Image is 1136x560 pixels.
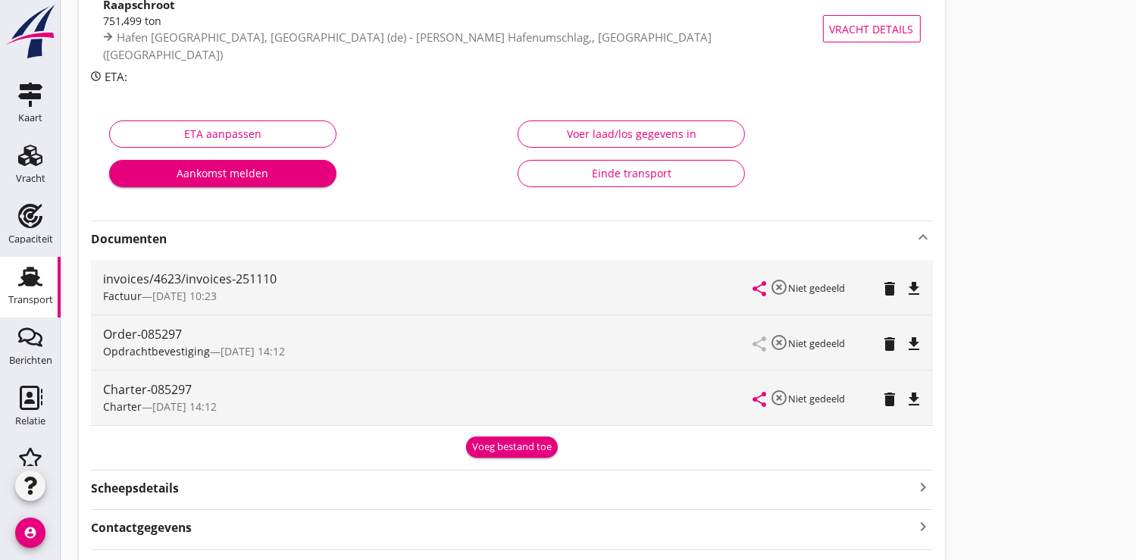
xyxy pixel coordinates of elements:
i: highlight_off [771,333,789,352]
div: — [103,343,754,359]
strong: Scheepsdetails [91,480,179,497]
i: share [751,390,769,408]
span: [DATE] 14:12 [221,344,285,358]
button: Einde transport [518,160,745,187]
div: Order-085297 [103,325,754,343]
small: Niet gedeeld [789,336,846,350]
span: Hafen [GEOGRAPHIC_DATA], [GEOGRAPHIC_DATA] (de) - [PERSON_NAME] Hafenumschlag,, [GEOGRAPHIC_DATA]... [103,30,712,62]
span: [DATE] 10:23 [152,289,217,303]
span: Vracht details [830,21,914,37]
div: Aankomst melden [121,165,324,181]
i: keyboard_arrow_right [915,477,933,497]
div: Capaciteit [8,234,53,244]
i: file_download [906,335,924,353]
i: highlight_off [771,278,789,296]
div: — [103,288,754,304]
small: Niet gedeeld [789,392,846,405]
div: Berichten [9,355,52,365]
div: Voer laad/los gegevens in [530,126,732,142]
i: file_download [906,390,924,408]
button: Aankomst melden [109,160,336,187]
div: Vracht [16,174,45,183]
i: account_circle [15,518,45,548]
strong: Contactgegevens [91,519,192,537]
div: Kaart [18,113,42,123]
div: invoices/4623/invoices-251110 [103,270,754,288]
i: delete [881,335,900,353]
button: Vracht details [823,15,921,42]
small: Niet gedeeld [789,281,846,295]
span: [DATE] 14:12 [152,399,217,414]
div: Relatie [15,416,45,426]
i: share [751,280,769,298]
div: Charter-085297 [103,380,754,399]
i: highlight_off [771,389,789,407]
button: Voer laad/los gegevens in [518,120,745,148]
i: file_download [906,280,924,298]
button: Voeg bestand toe [466,436,558,458]
span: Factuur [103,289,142,303]
div: — [103,399,754,415]
i: delete [881,390,900,408]
strong: Documenten [91,230,915,248]
span: ETA: [105,69,127,84]
div: Transport [8,295,53,305]
div: Einde transport [530,165,732,181]
i: keyboard_arrow_up [915,228,933,246]
i: keyboard_arrow_right [915,516,933,537]
div: ETA aanpassen [122,126,324,142]
i: delete [881,280,900,298]
div: 751,499 ton [103,13,824,29]
div: Voeg bestand toe [472,440,552,455]
span: Opdrachtbevestiging [103,344,210,358]
img: logo-small.a267ee39.svg [3,4,58,60]
button: ETA aanpassen [109,120,336,148]
span: Charter [103,399,142,414]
